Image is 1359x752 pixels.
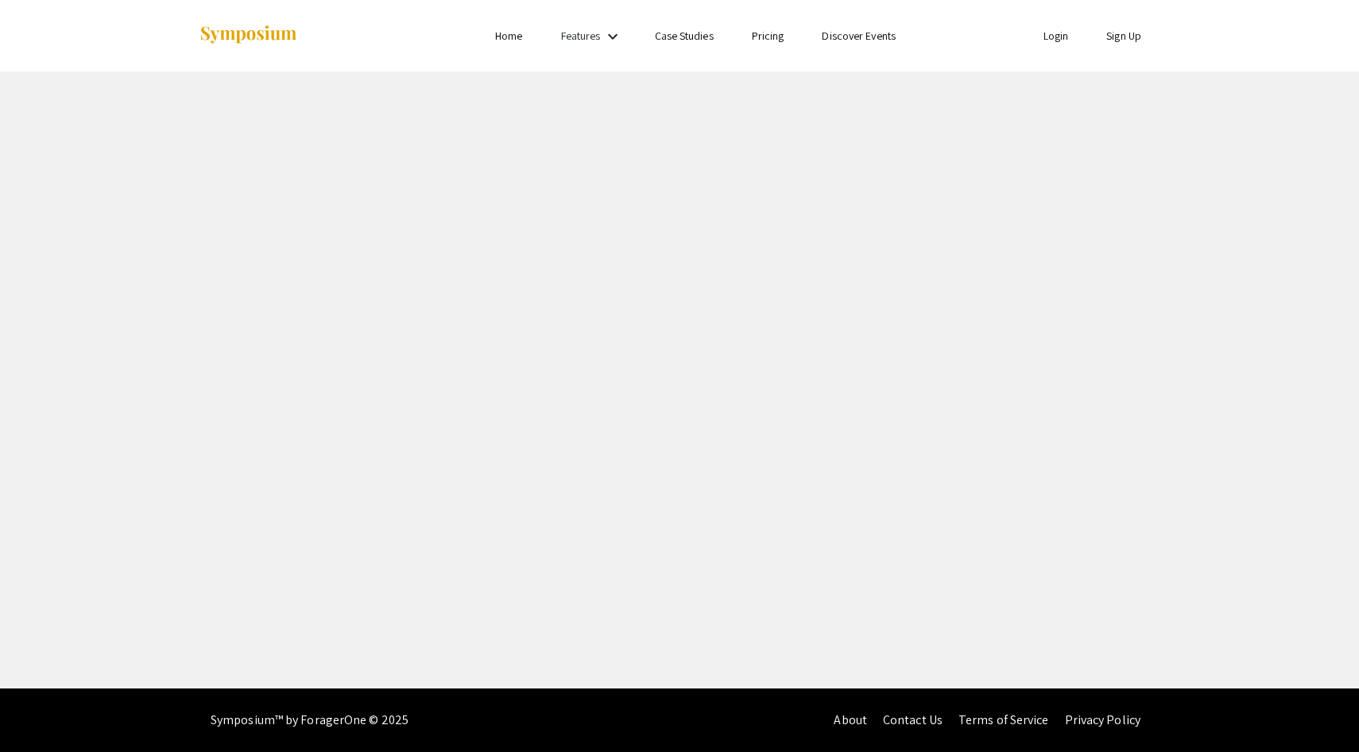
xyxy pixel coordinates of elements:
[752,29,784,43] a: Pricing
[1043,29,1069,43] a: Login
[211,688,408,752] div: Symposium™ by ForagerOne © 2025
[834,712,867,728] a: About
[495,29,522,43] a: Home
[561,29,601,43] a: Features
[1065,712,1140,728] a: Privacy Policy
[655,29,714,43] a: Case Studies
[883,712,943,728] a: Contact Us
[822,29,896,43] a: Discover Events
[603,27,622,46] mat-icon: Expand Features list
[1106,29,1141,43] a: Sign Up
[199,25,298,46] img: Symposium by ForagerOne
[958,712,1049,728] a: Terms of Service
